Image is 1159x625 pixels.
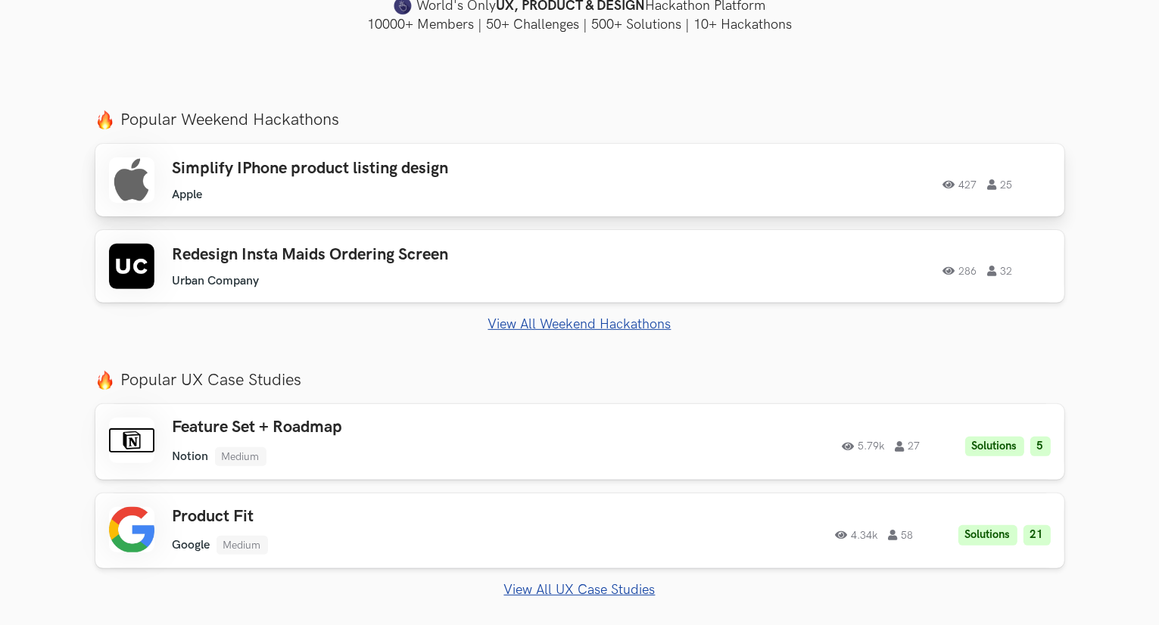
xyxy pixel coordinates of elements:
[95,404,1064,479] a: Feature Set + Roadmap Notion Medium 5.79k 27 Solutions 5
[988,266,1013,276] span: 32
[173,507,603,527] h3: Product Fit
[173,449,209,464] li: Notion
[943,179,977,190] span: 427
[173,188,203,202] li: Apple
[95,370,1064,390] label: Popular UX Case Studies
[95,110,114,129] img: fire.png
[173,538,210,552] li: Google
[889,530,914,540] span: 58
[1023,525,1051,546] li: 21
[215,447,266,466] li: Medium
[965,437,1024,457] li: Solutions
[95,144,1064,216] a: Simplify IPhone product listing design Apple 427 25
[836,530,878,540] span: 4.34k
[95,230,1064,303] a: Redesign Insta Maids Ordering Screen Urban Company 286 32
[217,536,268,555] li: Medium
[95,110,1064,130] label: Popular Weekend Hackathons
[173,418,603,437] h3: Feature Set + Roadmap
[95,316,1064,332] a: View All Weekend Hackathons
[843,441,885,452] span: 5.79k
[1030,437,1051,457] li: 5
[988,179,1013,190] span: 25
[95,493,1064,568] a: Product Fit Google Medium 4.34k 58 Solutions 21
[95,582,1064,598] a: View All UX Case Studies
[173,159,603,179] h3: Simplify IPhone product listing design
[173,245,603,265] h3: Redesign Insta Maids Ordering Screen
[943,266,977,276] span: 286
[95,371,114,390] img: fire.png
[896,441,921,452] span: 27
[95,15,1064,34] h4: 10000+ Members | 50+ Challenges | 500+ Solutions | 10+ Hackathons
[958,525,1017,546] li: Solutions
[173,274,260,288] li: Urban Company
